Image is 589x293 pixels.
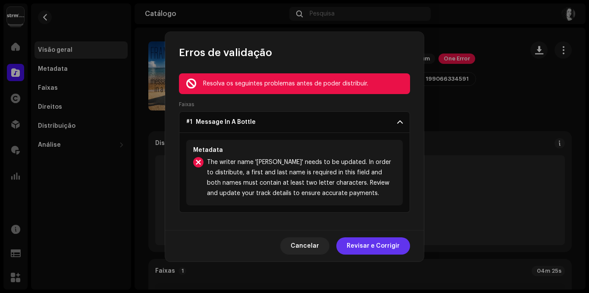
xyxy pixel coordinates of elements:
[179,133,410,213] p-accordion-content: #1 Message In A Bottle
[186,119,256,126] span: #1 Message In A Bottle
[203,79,403,89] div: Resolva os seguintes problemas antes de poder distribuir.
[207,157,396,198] span: The writer name '[PERSON_NAME]' needs to be updated. In order to distribute, a first and last nam...
[193,147,396,154] div: Metadata
[179,101,194,108] label: Faixas
[179,111,410,133] p-accordion-header: #1 Message In A Bottle
[280,237,329,255] button: Cancelar
[179,46,272,60] span: Erros de validação
[291,237,319,255] span: Cancelar
[336,237,410,255] button: Revisar e Corrigir
[347,237,400,255] span: Revisar e Corrigir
